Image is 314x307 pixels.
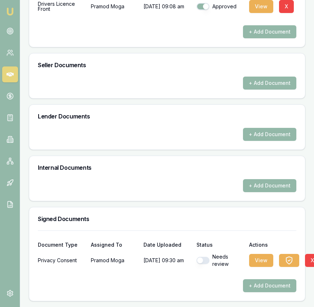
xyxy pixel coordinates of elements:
[38,62,296,68] h3: Seller Documents
[38,242,85,247] div: Document Type
[38,216,296,222] h3: Signed Documents
[38,165,296,170] h3: Internal Documents
[196,3,244,10] div: Approved
[143,242,191,247] div: Date Uploaded
[6,7,14,16] img: emu-icon-u.png
[91,253,138,268] p: Pramod Moga
[38,113,296,119] h3: Lender Documents
[143,253,191,268] p: [DATE] 09:30 am
[196,253,244,268] div: Needs review
[38,253,85,268] div: Privacy Consent
[196,242,244,247] div: Status
[249,242,296,247] div: Actions
[91,242,138,247] div: Assigned To
[243,279,296,292] button: + Add Document
[249,254,273,267] button: View
[243,25,296,38] button: + Add Document
[243,128,296,141] button: + Add Document
[243,179,296,192] button: + Add Document
[243,77,296,90] button: + Add Document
